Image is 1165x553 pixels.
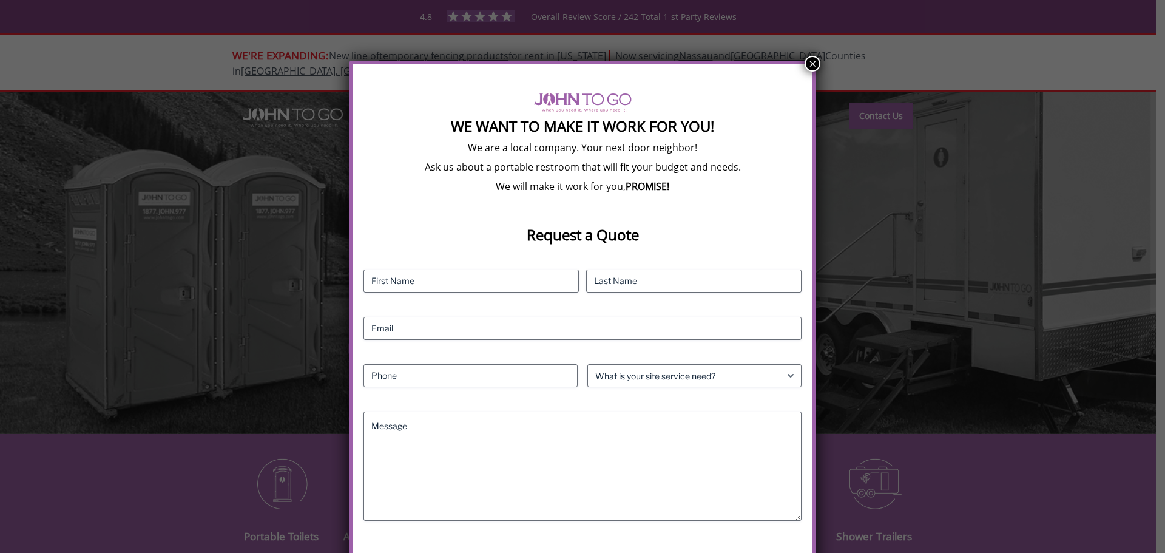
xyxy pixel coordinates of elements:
strong: Request a Quote [527,225,639,245]
input: Last Name [586,270,802,293]
p: We are a local company. Your next door neighbor! [363,141,802,154]
input: First Name [363,270,579,293]
b: PROMISE! [626,180,669,193]
input: Email [363,317,802,340]
img: logo of viptogo [534,93,632,112]
p: We will make it work for you, [363,180,802,193]
input: Phone [363,364,578,387]
strong: We Want To Make It Work For You! [451,116,714,136]
p: Ask us about a portable restroom that will fit your budget and needs. [363,160,802,174]
button: Close [805,56,820,72]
